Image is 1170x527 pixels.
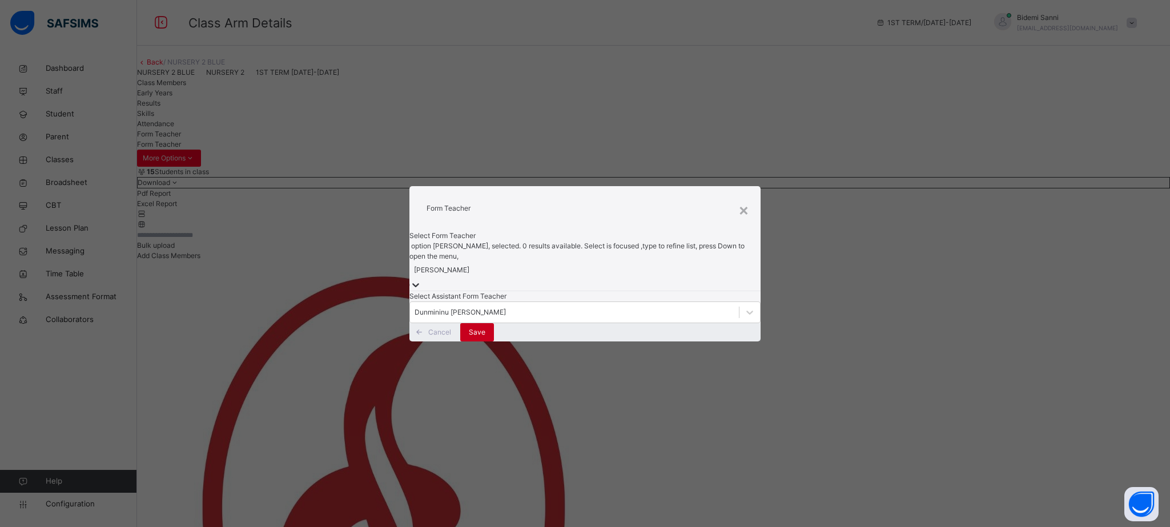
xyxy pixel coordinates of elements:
button: Open asap [1124,487,1159,521]
div: × [738,198,749,222]
span: Select Assistant Form Teacher [409,292,506,300]
div: [PERSON_NAME] [414,265,469,275]
span: Form Teacher [427,204,471,212]
span: Cancel [428,327,451,337]
span: Select Form Teacher [409,231,476,240]
span: 0 results available. Select is focused ,type to refine list, press Down to open the menu, [409,242,745,260]
div: Dunmininu [PERSON_NAME] [415,307,506,317]
span: Save [469,327,485,337]
span: option [PERSON_NAME], selected. [409,242,521,250]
